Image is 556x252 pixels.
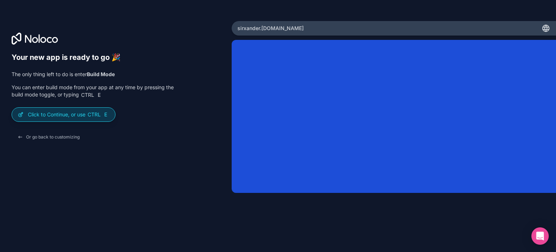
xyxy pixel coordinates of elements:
strong: Build Mode [87,71,115,77]
span: Ctrl [87,111,101,118]
h6: Your new app is ready to go 🎉 [12,53,174,62]
div: Open Intercom Messenger [531,227,549,245]
span: E [103,112,109,117]
button: Or go back to customizing [12,131,85,144]
p: You can enter build mode from your app at any time by pressing the build mode toggle, or typing [12,84,174,99]
span: E [96,92,102,98]
span: Ctrl [80,92,95,98]
iframe: App Preview [232,40,556,193]
p: The only thing left to do is enter [12,71,174,78]
span: sirxander .[DOMAIN_NAME] [237,25,304,32]
p: Click to Continue, or use [28,111,109,118]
